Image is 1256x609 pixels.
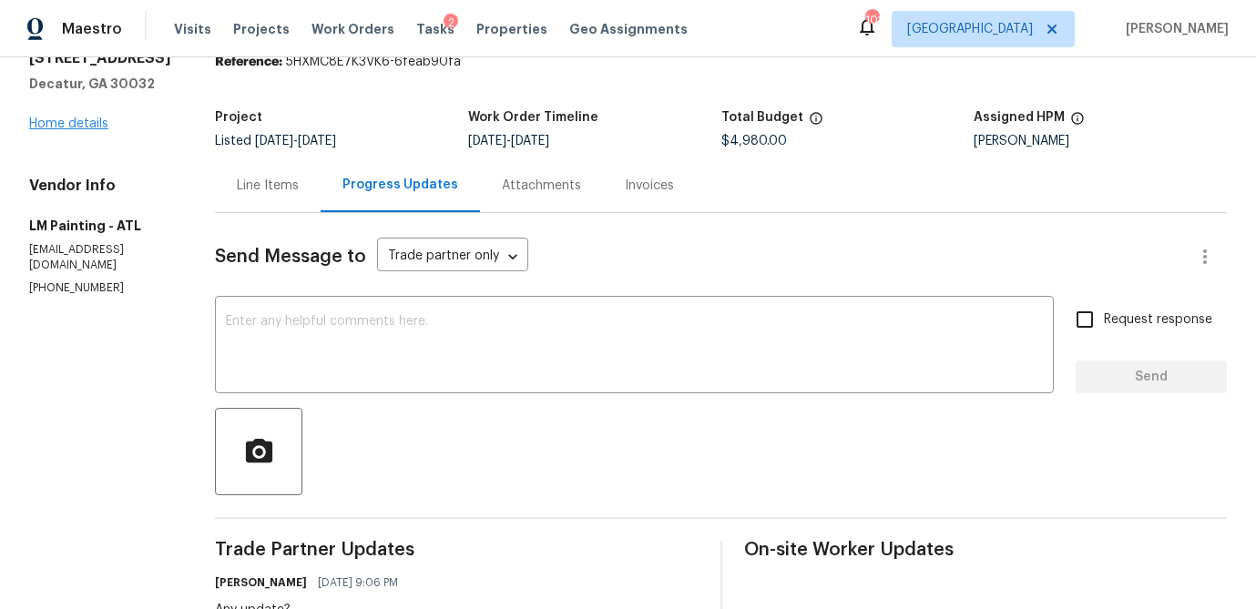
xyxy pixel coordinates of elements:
[29,177,171,195] h4: Vendor Info
[237,177,299,195] div: Line Items
[29,75,171,93] h5: Decatur, GA 30032
[255,135,336,147] span: -
[318,573,398,592] span: [DATE] 9:06 PM
[1104,310,1212,330] span: Request response
[311,20,394,38] span: Work Orders
[625,177,674,195] div: Invoices
[974,111,1065,124] h5: Assigned HPM
[174,20,211,38] span: Visits
[502,177,581,195] div: Attachments
[865,11,878,29] div: 102
[974,135,1227,147] div: [PERSON_NAME]
[233,20,290,38] span: Projects
[416,23,454,36] span: Tasks
[342,176,458,194] div: Progress Updates
[569,20,688,38] span: Geo Assignments
[255,135,293,147] span: [DATE]
[1070,111,1085,135] span: The hpm assigned to this work order.
[468,111,598,124] h5: Work Order Timeline
[215,573,307,592] h6: [PERSON_NAME]
[29,49,171,67] h2: [STREET_ADDRESS]
[29,242,171,273] p: [EMAIL_ADDRESS][DOMAIN_NAME]
[62,20,122,38] span: Maestro
[29,280,171,296] p: [PHONE_NUMBER]
[215,248,366,266] span: Send Message to
[721,135,787,147] span: $4,980.00
[468,135,506,147] span: [DATE]
[444,14,458,32] div: 2
[215,135,336,147] span: Listed
[468,135,549,147] span: -
[907,20,1033,38] span: [GEOGRAPHIC_DATA]
[721,111,803,124] h5: Total Budget
[29,117,108,130] a: Home details
[809,111,823,135] span: The total cost of line items that have been proposed by Opendoor. This sum includes line items th...
[377,242,528,272] div: Trade partner only
[298,135,336,147] span: [DATE]
[215,111,262,124] h5: Project
[1118,20,1229,38] span: [PERSON_NAME]
[215,53,1227,71] div: 5HXMC8E7K3VK6-6feab90fa
[29,217,171,235] h5: LM Painting - ATL
[215,56,282,68] b: Reference:
[511,135,549,147] span: [DATE]
[744,541,1228,559] span: On-site Worker Updates
[215,541,699,559] span: Trade Partner Updates
[476,20,547,38] span: Properties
